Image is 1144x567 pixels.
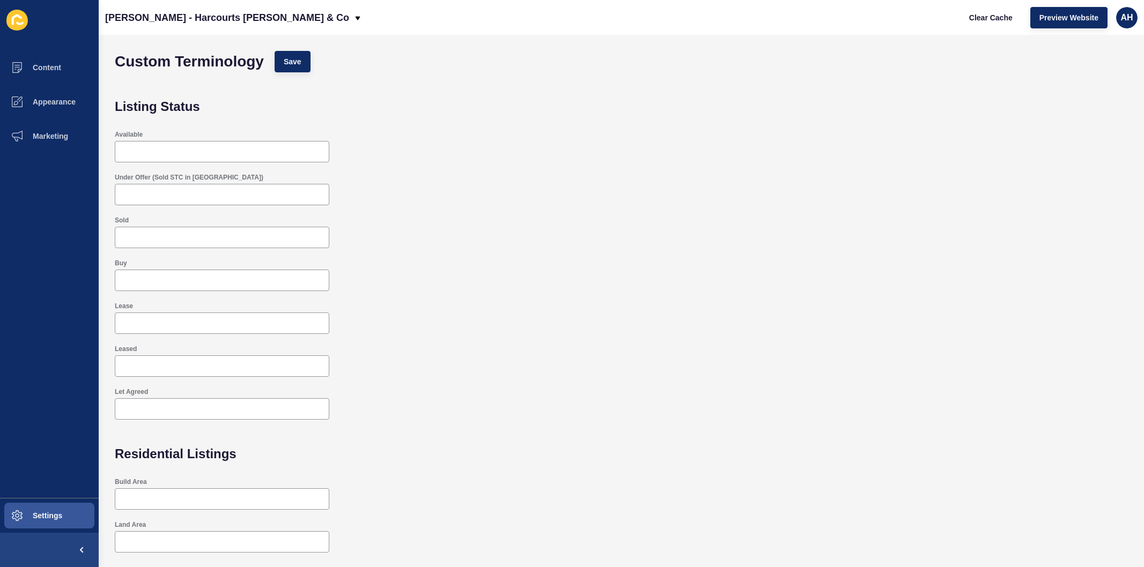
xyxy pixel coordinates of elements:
h1: Residential Listings [115,446,1133,461]
h1: Listing Status [115,99,1133,114]
label: Lease [115,302,133,310]
label: Leased [115,345,137,353]
span: AH [1120,12,1133,23]
p: [PERSON_NAME] - Harcourts [PERSON_NAME] & Co [105,4,349,31]
span: Clear Cache [969,12,1013,23]
label: Land Area [115,520,146,529]
button: Save [275,51,311,72]
label: Let Agreed [115,387,148,396]
label: Sold [115,216,129,225]
span: Save [284,56,301,67]
label: Build Area [115,478,147,486]
span: Preview Website [1039,12,1098,23]
button: Clear Cache [960,7,1022,28]
label: Buy [115,259,127,267]
label: Under Offer (Sold STC in [GEOGRAPHIC_DATA]) [115,173,263,182]
label: Available [115,130,143,139]
h1: Custom Terminology [115,56,264,67]
button: Preview Website [1030,7,1108,28]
